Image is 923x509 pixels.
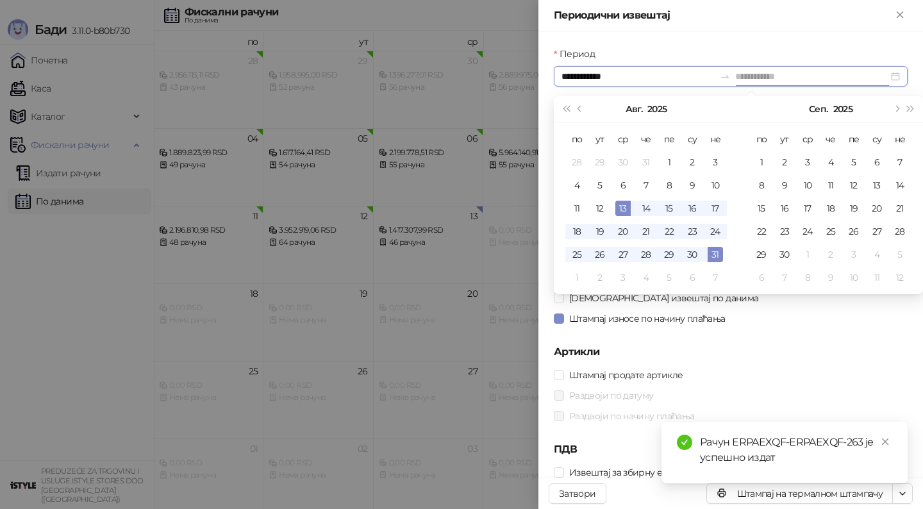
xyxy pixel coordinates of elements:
div: 10 [846,270,861,285]
td: 2025-07-28 [565,151,588,174]
div: 1 [569,270,585,285]
button: Изабери месец [809,96,827,122]
div: 11 [869,270,885,285]
div: 17 [800,201,815,216]
div: 21 [892,201,908,216]
button: Изабери месец [626,96,642,122]
div: 7 [777,270,792,285]
td: 2025-08-08 [658,174,681,197]
td: 2025-08-19 [588,220,611,243]
div: 8 [754,178,769,193]
th: че [635,128,658,151]
button: Претходна година (Control + left) [559,96,573,122]
td: 2025-08-06 [611,174,635,197]
div: 3 [846,247,861,262]
td: 2025-09-04 [819,151,842,174]
div: 23 [685,224,700,239]
label: Период [554,47,603,61]
th: ут [773,128,796,151]
td: 2025-08-23 [681,220,704,243]
div: 18 [569,224,585,239]
span: Раздвоји по датуму [564,388,658,403]
td: 2025-08-16 [681,197,704,220]
div: 30 [777,247,792,262]
button: Close [892,8,908,23]
td: 2025-07-29 [588,151,611,174]
div: 31 [638,154,654,170]
td: 2025-08-20 [611,220,635,243]
th: по [750,128,773,151]
div: 28 [892,224,908,239]
div: 7 [892,154,908,170]
td: 2025-10-10 [842,266,865,289]
td: 2025-08-05 [588,174,611,197]
td: 2025-09-28 [888,220,911,243]
td: 2025-09-24 [796,220,819,243]
td: 2025-07-30 [611,151,635,174]
td: 2025-10-08 [796,266,819,289]
div: 31 [708,247,723,262]
div: 7 [708,270,723,285]
div: 28 [638,247,654,262]
div: 8 [661,178,677,193]
div: 2 [685,154,700,170]
th: не [888,128,911,151]
td: 2025-08-18 [565,220,588,243]
td: 2025-10-11 [865,266,888,289]
td: 2025-09-27 [865,220,888,243]
div: 17 [708,201,723,216]
td: 2025-09-02 [773,151,796,174]
td: 2025-08-09 [681,174,704,197]
div: 9 [777,178,792,193]
div: 3 [708,154,723,170]
div: 28 [569,154,585,170]
span: check-circle [677,435,692,450]
td: 2025-08-26 [588,243,611,266]
td: 2025-08-22 [658,220,681,243]
td: 2025-09-03 [611,266,635,289]
td: 2025-08-30 [681,243,704,266]
div: 24 [708,224,723,239]
td: 2025-08-12 [588,197,611,220]
td: 2025-09-05 [658,266,681,289]
div: 18 [823,201,838,216]
td: 2025-10-07 [773,266,796,289]
td: 2025-09-26 [842,220,865,243]
td: 2025-08-24 [704,220,727,243]
button: Затвори [549,483,606,504]
td: 2025-09-23 [773,220,796,243]
div: 5 [592,178,608,193]
td: 2025-09-13 [865,174,888,197]
div: 27 [615,247,631,262]
div: 19 [592,224,608,239]
div: Периодични извештај [554,8,892,23]
div: 23 [777,224,792,239]
div: 10 [800,178,815,193]
div: 6 [615,178,631,193]
th: ут [588,128,611,151]
span: Извештај за збирну евиденцију ПДВ-а [564,465,744,480]
td: 2025-09-05 [842,151,865,174]
td: 2025-09-21 [888,197,911,220]
div: 8 [800,270,815,285]
td: 2025-08-29 [658,243,681,266]
td: 2025-09-19 [842,197,865,220]
div: 9 [685,178,700,193]
td: 2025-08-27 [611,243,635,266]
td: 2025-09-11 [819,174,842,197]
div: 2 [823,247,838,262]
td: 2025-10-01 [796,243,819,266]
div: 20 [615,224,631,239]
td: 2025-08-01 [658,151,681,174]
td: 2025-09-14 [888,174,911,197]
div: 5 [846,154,861,170]
td: 2025-09-09 [773,174,796,197]
div: 21 [638,224,654,239]
td: 2025-08-25 [565,243,588,266]
td: 2025-09-08 [750,174,773,197]
div: 26 [592,247,608,262]
div: 20 [869,201,885,216]
td: 2025-08-02 [681,151,704,174]
td: 2025-09-29 [750,243,773,266]
td: 2025-08-31 [704,243,727,266]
